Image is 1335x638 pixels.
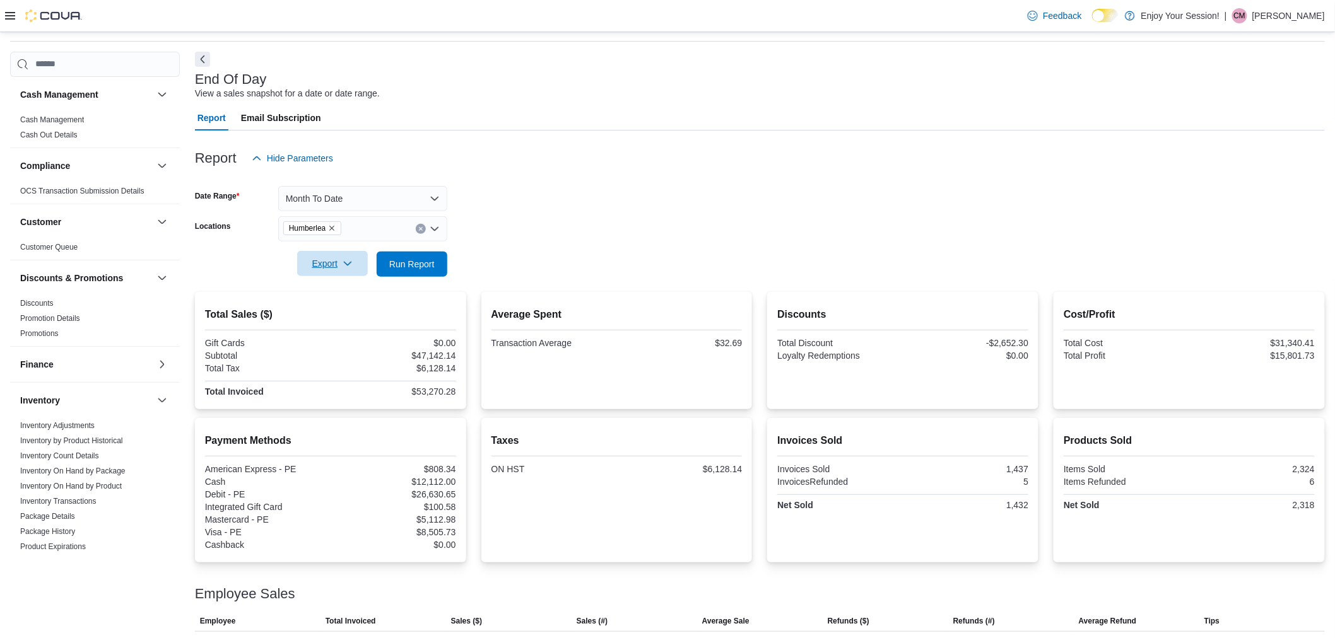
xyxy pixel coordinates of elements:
[430,224,440,234] button: Open list of options
[20,526,75,536] span: Package History
[205,514,328,525] div: Mastercard - PE
[333,527,456,537] div: $8,505.73
[20,187,144,195] a: OCS Transaction Submission Details
[20,242,78,252] span: Customer Queue
[1092,9,1119,22] input: Dark Mode
[1192,500,1315,510] div: 2,318
[20,358,152,371] button: Finance
[20,130,78,139] a: Cash Out Details
[241,105,321,130] span: Email Subscription
[20,216,61,228] h3: Customer
[20,481,122,491] span: Inventory On Hand by Product
[20,420,95,431] span: Inventory Adjustments
[195,87,380,100] div: View a sales snapshot for a date or date range.
[333,338,456,348] div: $0.00
[10,112,180,148] div: Cash Management
[20,467,126,475] a: Inventory On Hand by Package
[20,115,84,124] a: Cash Management
[905,500,1028,510] div: 1,432
[619,338,742,348] div: $32.69
[1192,351,1315,361] div: $15,801.73
[247,146,338,171] button: Hide Parameters
[702,616,750,626] span: Average Sale
[200,616,236,626] span: Employee
[205,477,328,487] div: Cash
[20,186,144,196] span: OCS Transaction Submission Details
[205,307,456,322] h2: Total Sales ($)
[155,357,170,372] button: Finance
[333,489,456,499] div: $26,630.65
[20,298,54,308] span: Discounts
[155,87,170,102] button: Cash Management
[20,313,80,323] span: Promotion Details
[20,511,75,521] span: Package Details
[905,477,1028,487] div: 5
[1079,616,1137,626] span: Average Refund
[1232,8,1247,23] div: Carolina Manci Calderon
[20,542,86,552] span: Product Expirations
[333,363,456,373] div: $6,128.14
[1043,9,1081,22] span: Feedback
[619,464,742,474] div: $6,128.14
[20,482,122,490] a: Inventory On Hand by Product
[10,183,180,204] div: Compliance
[20,451,99,461] span: Inventory Count Details
[333,502,456,512] div: $100.58
[326,616,376,626] span: Total Invoiced
[1064,433,1315,448] h2: Products Sold
[20,394,60,407] h3: Inventory
[20,466,126,476] span: Inventory On Hand by Package
[20,159,152,172] button: Compliance
[10,418,180,605] div: Inventory
[20,216,152,228] button: Customer
[1234,8,1246,23] span: CM
[297,251,368,276] button: Export
[451,616,482,626] span: Sales ($)
[20,130,78,140] span: Cash Out Details
[1064,477,1187,487] div: Items Refunded
[195,221,231,231] label: Locations
[20,436,123,445] a: Inventory by Product Historical
[20,115,84,125] span: Cash Management
[205,351,328,361] div: Subtotal
[333,351,456,361] div: $47,142.14
[10,296,180,346] div: Discounts & Promotions
[205,464,328,474] div: American Express - PE
[205,363,328,373] div: Total Tax
[20,328,59,339] span: Promotions
[278,186,447,211] button: Month To Date
[333,514,456,525] div: $5,112.98
[828,616,869,626] span: Refunds ($)
[333,386,456,397] div: $53,270.28
[197,105,226,130] span: Report
[20,272,123,284] h3: Discounts & Promotions
[289,222,326,235] span: Humberlea
[491,307,743,322] h2: Average Spent
[20,542,86,551] a: Product Expirations
[20,421,95,430] a: Inventory Adjustments
[333,477,456,487] div: $12,112.00
[491,433,743,448] h2: Taxes
[20,159,70,172] h3: Compliance
[1064,307,1315,322] h2: Cost/Profit
[777,351,900,361] div: Loyalty Redemptions
[20,88,152,101] button: Cash Management
[205,502,328,512] div: Integrated Gift Card
[20,527,75,536] a: Package History
[777,338,900,348] div: Total Discount
[491,338,615,348] div: Transaction Average
[1064,351,1187,361] div: Total Profit
[195,151,237,166] h3: Report
[20,88,98,101] h3: Cash Management
[195,72,267,87] h3: End Of Day
[155,393,170,408] button: Inventory
[491,464,615,474] div: ON HST
[10,240,180,260] div: Customer
[305,251,360,276] span: Export
[1023,3,1086,28] a: Feedback
[20,496,97,506] span: Inventory Transactions
[333,464,456,474] div: $808.34
[205,433,456,448] h2: Payment Methods
[1064,338,1187,348] div: Total Cost
[20,436,123,446] span: Inventory by Product Historical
